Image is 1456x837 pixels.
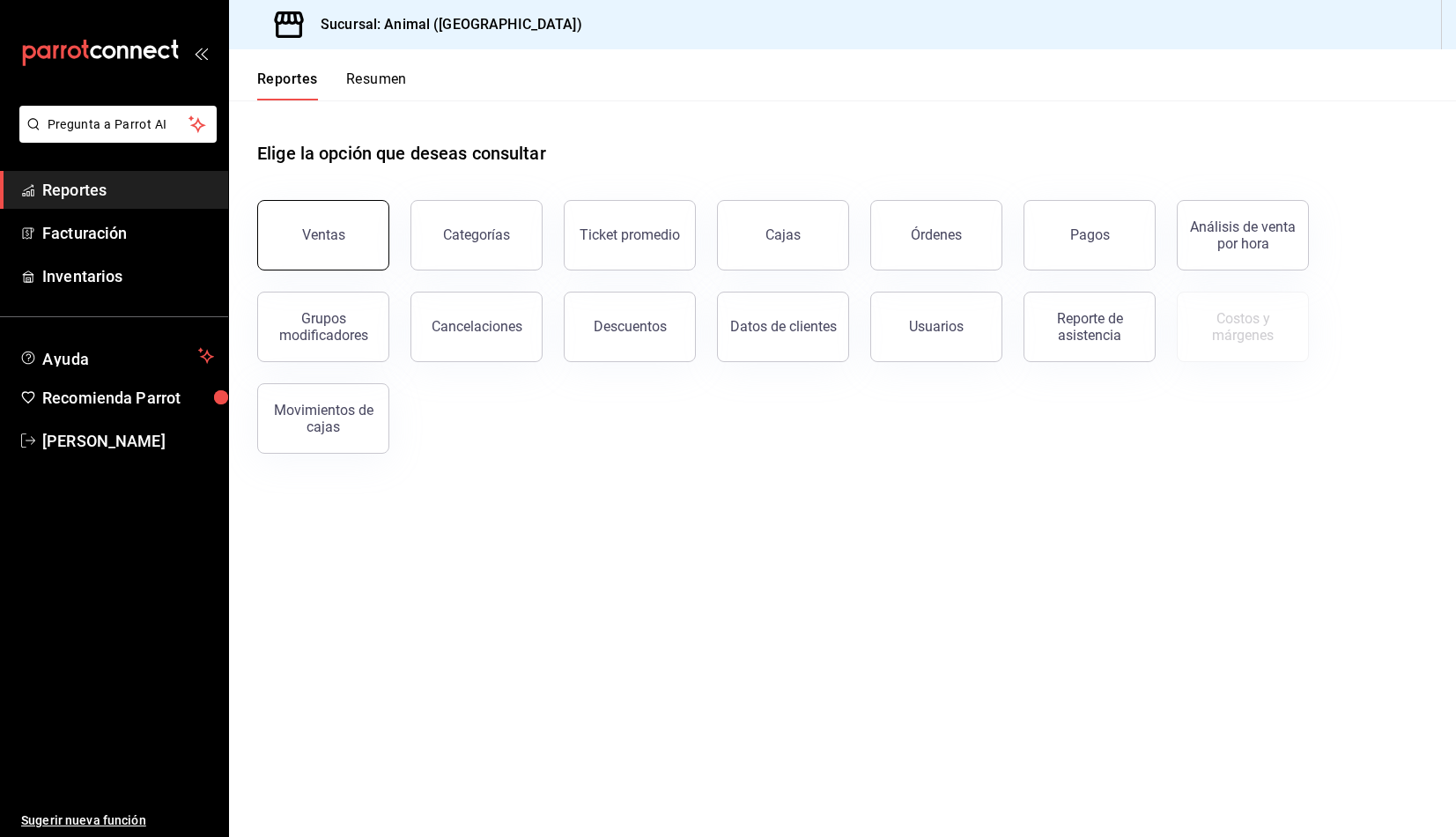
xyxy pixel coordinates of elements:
div: Ticket promedio [580,226,680,243]
span: Pregunta a Parrot AI [48,115,189,134]
button: Categorías [410,200,543,270]
div: Descuentos [594,318,667,335]
button: Datos de clientes [717,292,849,362]
h3: Sucursal: Animal ([GEOGRAPHIC_DATA]) [307,14,582,35]
span: [PERSON_NAME] [42,429,214,453]
div: Órdenes [911,226,962,243]
div: Análisis de venta por hora [1188,219,1297,252]
div: Reporte de asistencia [1035,310,1144,344]
button: Descuentos [564,292,696,362]
div: Cajas [765,226,801,243]
span: Facturación [42,221,214,245]
div: Pagos [1070,226,1110,243]
span: Reportes [42,178,214,202]
button: Órdenes [870,200,1002,270]
span: Inventarios [42,264,214,288]
button: Grupos modificadores [257,292,389,362]
a: Pregunta a Parrot AI [12,128,217,146]
div: Datos de clientes [730,318,837,335]
div: navigation tabs [257,70,407,100]
button: Movimientos de cajas [257,383,389,454]
button: Ticket promedio [564,200,696,270]
div: Usuarios [909,318,964,335]
button: Reporte de asistencia [1024,292,1156,362]
button: Análisis de venta por hora [1177,200,1309,270]
button: open_drawer_menu [194,46,208,60]
button: Contrata inventarios para ver este reporte [1177,292,1309,362]
div: Costos y márgenes [1188,310,1297,344]
button: Cajas [717,200,849,270]
button: Ventas [257,200,389,270]
h1: Elige la opción que deseas consultar [257,140,546,167]
button: Reportes [257,70,318,100]
span: Recomienda Parrot [42,386,214,410]
span: Ayuda [42,345,191,367]
button: Resumen [346,70,407,100]
button: Usuarios [870,292,1002,362]
button: Pagos [1024,200,1156,270]
button: Pregunta a Parrot AI [19,106,217,143]
div: Cancelaciones [432,318,522,335]
div: Movimientos de cajas [269,402,378,435]
button: Cancelaciones [410,292,543,362]
div: Grupos modificadores [269,310,378,344]
span: Sugerir nueva función [21,811,214,830]
div: Ventas [302,226,345,243]
div: Categorías [443,226,510,243]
